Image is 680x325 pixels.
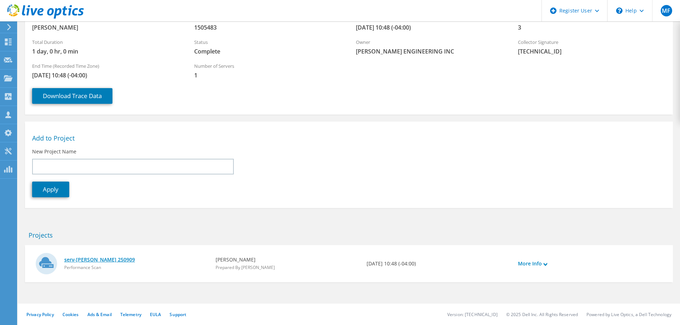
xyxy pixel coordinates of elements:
[356,47,504,55] span: [PERSON_NAME] ENGINEERING INC
[64,264,101,270] span: Performance Scan
[32,62,180,70] label: End Time (Recorded Time Zone)
[32,182,69,197] a: Apply
[518,47,666,55] span: [TECHNICAL_ID]
[120,311,141,318] a: Telemetry
[32,148,76,155] label: New Project Name
[29,231,669,239] h2: Projects
[194,24,342,31] span: 1505483
[32,134,666,142] h2: Add to Project
[356,39,504,46] label: Owner
[26,311,54,318] a: Privacy Policy
[194,47,342,55] span: Complete
[64,256,208,264] a: serv-[PERSON_NAME] 250909
[194,62,342,70] label: Number of Servers
[518,260,547,268] a: More Info
[216,264,275,270] span: Prepared By [PERSON_NAME]
[586,311,671,318] li: Powered by Live Optics, a Dell Technology
[367,260,416,268] b: [DATE] 10:48 (-04:00)
[32,47,180,55] span: 1 day, 0 hr, 0 min
[170,311,186,318] a: Support
[150,311,161,318] a: EULA
[87,311,112,318] a: Ads & Email
[32,39,180,46] label: Total Duration
[616,7,623,14] svg: \n
[32,24,180,31] span: [PERSON_NAME]
[194,71,342,79] span: 1
[216,256,275,264] b: [PERSON_NAME]
[518,39,666,46] label: Collector Signature
[356,24,504,31] span: [DATE] 10:48 (-04:00)
[506,311,578,318] li: © 2025 Dell Inc. All Rights Reserved
[32,88,112,104] a: Download Trace Data
[194,39,342,46] label: Status
[62,311,79,318] a: Cookies
[32,71,180,79] span: [DATE] 10:48 (-04:00)
[661,5,672,16] span: MF
[518,24,666,31] span: 3
[447,311,498,318] li: Version: [TECHNICAL_ID]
